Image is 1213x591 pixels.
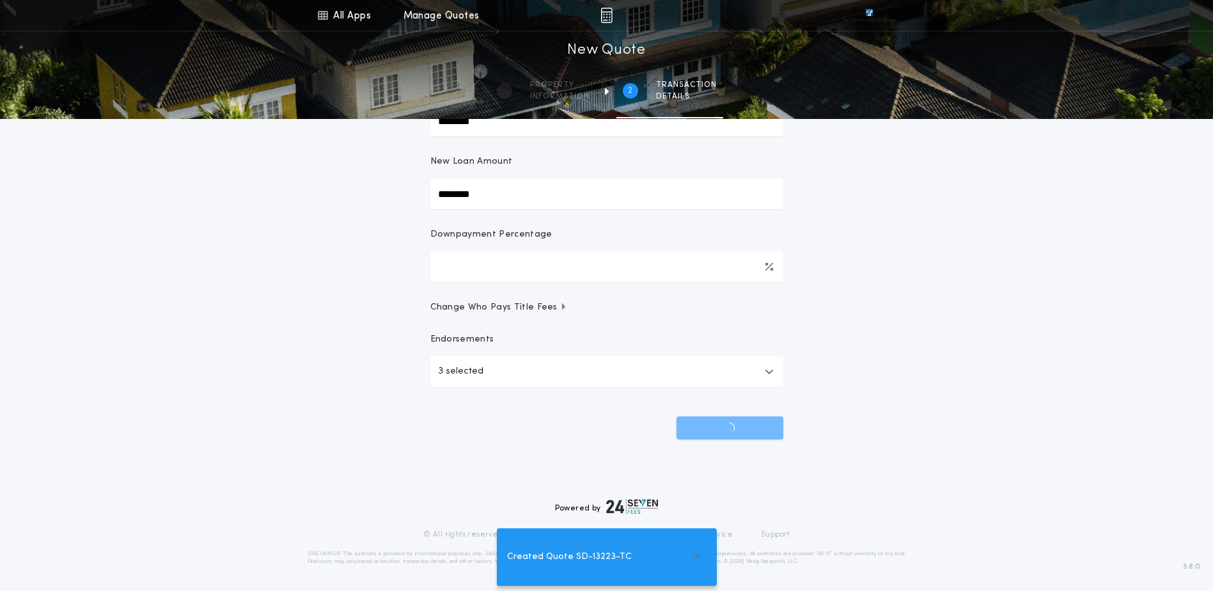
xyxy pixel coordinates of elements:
p: New Loan Amount [430,155,513,168]
span: Property [530,80,590,90]
span: Transaction [656,80,717,90]
span: details [656,91,717,102]
img: img [600,8,613,23]
img: logo [606,499,659,514]
p: Downpayment Percentage [430,228,552,241]
button: 3 selected [430,356,783,387]
input: New Loan Amount [430,178,783,209]
input: Downpayment Percentage [430,251,783,282]
input: Sale Price [430,106,783,136]
p: 3 selected [438,364,483,379]
p: Endorsements [430,333,783,346]
h1: New Quote [567,40,645,61]
button: Change Who Pays Title Fees [430,301,783,314]
span: information [530,91,590,102]
div: Powered by [555,499,659,514]
span: Created Quote SD-13223-TC [507,550,632,564]
img: vs-icon [842,9,896,22]
h2: 2 [628,86,632,96]
span: Change Who Pays Title Fees [430,301,568,314]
